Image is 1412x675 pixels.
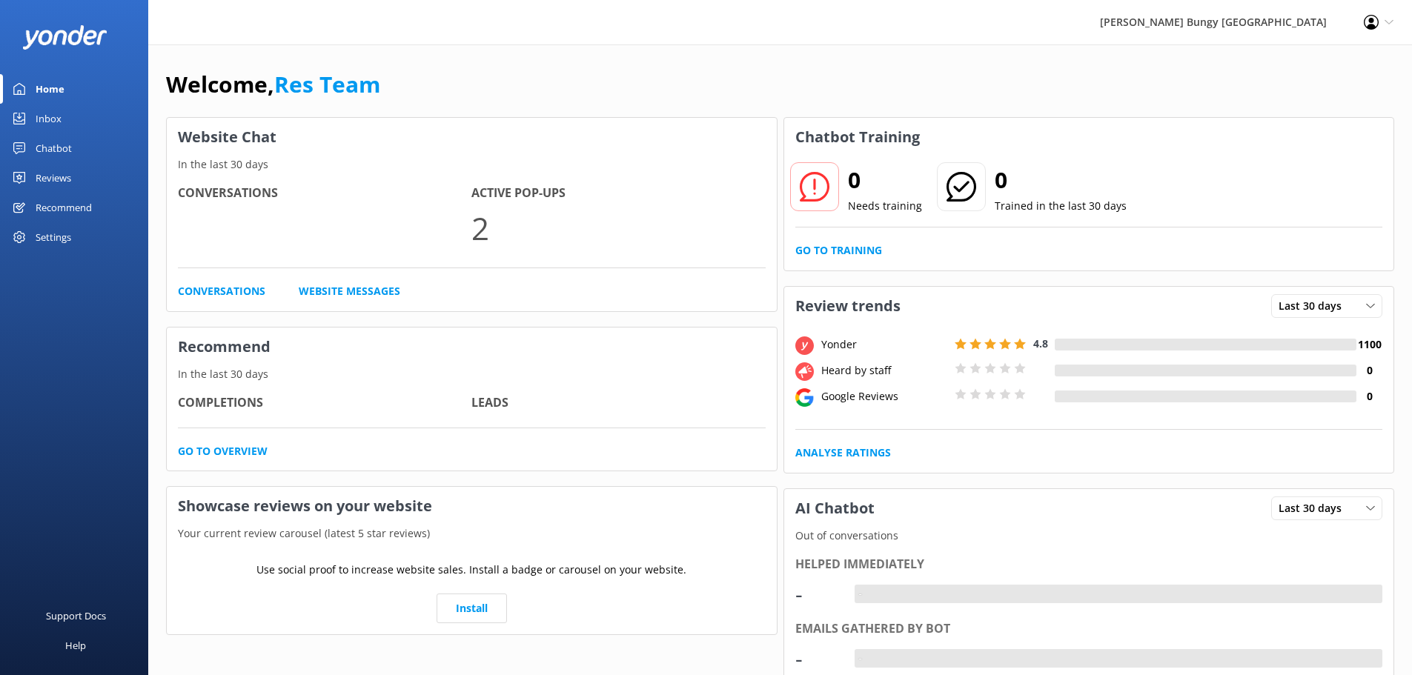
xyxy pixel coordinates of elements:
[848,162,922,198] h2: 0
[22,25,107,50] img: yonder-white-logo.png
[36,163,71,193] div: Reviews
[471,203,765,253] p: 2
[256,562,686,578] p: Use social proof to increase website sales. Install a badge or carousel on your website.
[795,445,891,461] a: Analyse Ratings
[36,133,72,163] div: Chatbot
[471,393,765,413] h4: Leads
[36,104,62,133] div: Inbox
[274,69,380,99] a: Res Team
[795,576,840,612] div: -
[167,487,777,525] h3: Showcase reviews on your website
[795,619,1383,639] div: Emails gathered by bot
[167,525,777,542] p: Your current review carousel (latest 5 star reviews)
[166,67,380,102] h1: Welcome,
[855,649,866,668] div: -
[795,555,1383,574] div: Helped immediately
[1356,388,1382,405] h4: 0
[855,585,866,604] div: -
[1279,298,1350,314] span: Last 30 days
[784,489,886,528] h3: AI Chatbot
[784,118,931,156] h3: Chatbot Training
[178,443,268,459] a: Go to overview
[1356,336,1382,353] h4: 1100
[995,162,1127,198] h2: 0
[784,528,1394,544] p: Out of conversations
[178,283,265,299] a: Conversations
[818,336,951,353] div: Yonder
[178,184,471,203] h4: Conversations
[437,593,507,623] a: Install
[784,287,912,325] h3: Review trends
[795,242,882,259] a: Go to Training
[167,118,777,156] h3: Website Chat
[1356,362,1382,379] h4: 0
[167,327,777,366] h3: Recommend
[36,193,92,222] div: Recommend
[818,362,951,379] div: Heard by staff
[36,74,64,104] div: Home
[178,393,471,413] h4: Completions
[995,198,1127,214] p: Trained in the last 30 days
[1279,500,1350,516] span: Last 30 days
[299,283,400,299] a: Website Messages
[36,222,71,252] div: Settings
[65,631,86,660] div: Help
[1033,336,1048,350] span: 4.8
[46,601,106,631] div: Support Docs
[818,388,951,405] div: Google Reviews
[848,198,922,214] p: Needs training
[167,156,777,173] p: In the last 30 days
[167,366,777,382] p: In the last 30 days
[471,184,765,203] h4: Active Pop-ups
